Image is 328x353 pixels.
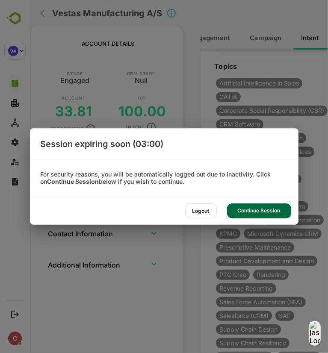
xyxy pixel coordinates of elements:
[96,125,115,129] p: Intent
[186,299,276,305] span: Sales Force Automation (SFA)
[186,340,260,346] span: Supply Chain Resiliency
[26,103,62,120] h5: 33.81
[21,126,54,131] p: Engagement
[28,134,59,150] h5: 5.44
[30,171,298,185] div: For security reasons, you will be automatically logged out due to inactivity. Click on below if y...
[186,121,233,127] span: CRM Software
[30,129,298,159] div: Session expiring soon (03:00)
[184,60,297,76] div: Topics
[112,135,125,148] button: trend
[118,227,130,240] button: expand row
[185,203,217,218] div: Logout
[47,178,99,185] b: Continue Session
[186,149,284,155] span: Customer Service Best Practices
[32,96,56,100] p: Account
[214,231,292,237] span: Microsoft Dynamics CRM
[1,28,2,283] button: back
[18,254,109,274] th: Additional Information
[29,176,127,185] h1: No Comment
[30,76,59,82] h5: Engaged
[186,80,272,86] span: Artificial Intelligence in Sales
[186,313,242,319] span: Salesforce (CRM)
[108,96,116,100] p: ICP
[271,32,289,44] span: Intent
[186,176,272,182] span: Discrete Manufacturing ERP
[97,71,125,76] p: CRM Stage
[232,217,294,223] span: ERP Transformation
[22,8,132,18] h2: Vestas Manufacturing A/S
[186,258,287,264] span: Product Development and Design
[18,192,139,285] table: collapsible table
[186,285,246,291] span: Revenue Reporting
[186,135,276,141] span: Customer Service Automation
[186,108,298,114] span: Corporate Social Responsibility (CSR)
[186,272,220,278] span: PTC Creo
[186,190,229,196] span: Enterprise AI
[186,203,278,209] span: Enterprise Integration Platform
[105,76,118,82] h5: Null
[29,161,57,168] div: Comments
[136,8,147,18] svg: Click to close Account details panel
[18,223,109,244] th: Contact Information
[8,7,21,20] button: back
[186,94,211,100] span: CATIA
[161,32,200,44] span: Engagement
[186,162,268,168] span: Customer Service Platform
[18,192,109,212] th: Organisation Information
[37,71,53,76] p: Stage
[227,203,291,218] div: Continue Session
[118,258,130,271] button: expand row
[245,313,264,319] span: SAP
[52,40,104,47] p: Account Details
[220,32,251,44] span: Campaign
[186,217,229,223] span: ERP Controls
[89,103,136,120] h5: 100.00
[118,196,130,209] button: expand row
[223,272,259,278] span: Rendering
[186,244,264,250] span: Prescriptive Maintenance
[186,327,251,332] span: Supply Chain Design
[186,231,210,237] span: KPMG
